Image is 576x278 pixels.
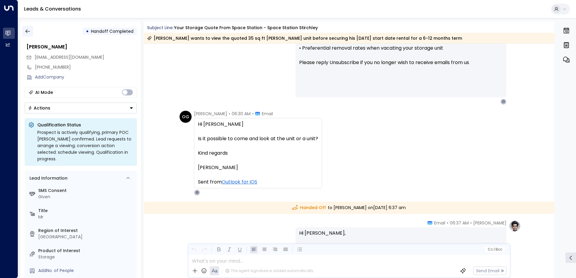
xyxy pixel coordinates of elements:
[198,178,318,186] div: Sent from
[229,111,230,117] span: •
[201,246,208,253] button: Redo
[292,205,326,211] span: Handed Off
[473,220,506,226] span: [PERSON_NAME]
[470,220,472,226] span: •
[450,220,469,226] span: 06:37 AM
[28,105,50,111] div: Actions
[38,234,134,240] div: [GEOGRAPHIC_DATA]
[25,103,137,113] button: Actions
[38,254,134,260] div: Storage
[86,26,89,37] div: •
[37,129,133,162] div: Prospect is actively qualifying, primary POC [PERSON_NAME] confirmed. Lead requests to arrange a ...
[194,190,200,196] div: O
[222,178,257,186] a: Outlook for iOS
[38,214,134,220] div: Mr
[27,175,67,181] div: Lead Information
[38,227,134,234] label: Region of Interest
[180,111,192,123] div: OG
[500,99,506,105] div: O
[198,135,318,142] div: Is it possible to come and look at the unit or a unit?
[434,220,445,226] span: Email
[38,194,134,200] div: Given
[35,74,137,80] div: AddCompany
[147,35,462,41] div: [PERSON_NAME] wants to view the quoted 35 sq ft [PERSON_NAME] unit before securing his [DATE] sta...
[35,54,104,60] span: olivergeidel@rgmmc.com
[232,111,251,117] span: 06:30 AM
[198,150,318,157] div: Kind regards
[225,268,313,273] div: The agent signature is added automatically
[24,5,81,12] a: Leads & Conversations
[198,121,318,128] div: Hi [PERSON_NAME]
[38,267,134,274] div: AddNo. of People
[35,54,104,60] span: [EMAIL_ADDRESS][DOMAIN_NAME]
[487,247,502,252] span: Cc Bcc
[35,64,137,70] div: [PHONE_NUMBER]
[509,220,521,232] img: profile-logo.png
[38,248,134,254] label: Product of Interest
[447,220,448,226] span: •
[252,111,254,117] span: •
[198,164,318,171] div: [PERSON_NAME]
[147,25,174,31] span: Subject Line:
[35,89,53,95] div: AI Mode
[144,202,555,214] div: to [PERSON_NAME] on [DATE] 6:37 am
[194,111,227,117] span: [PERSON_NAME]
[38,187,134,194] label: SMS Consent
[485,247,504,252] button: Cc|Bcc
[38,208,134,214] label: Title
[174,25,318,31] div: Your storage quote from Space Station - Space Station Stirchley
[27,43,137,51] div: [PERSON_NAME]
[25,103,137,113] div: Button group with a nested menu
[262,111,273,117] span: Email
[37,122,133,128] p: Qualification Status
[493,247,495,252] span: |
[190,246,198,253] button: Undo
[91,28,133,34] span: Handoff Completed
